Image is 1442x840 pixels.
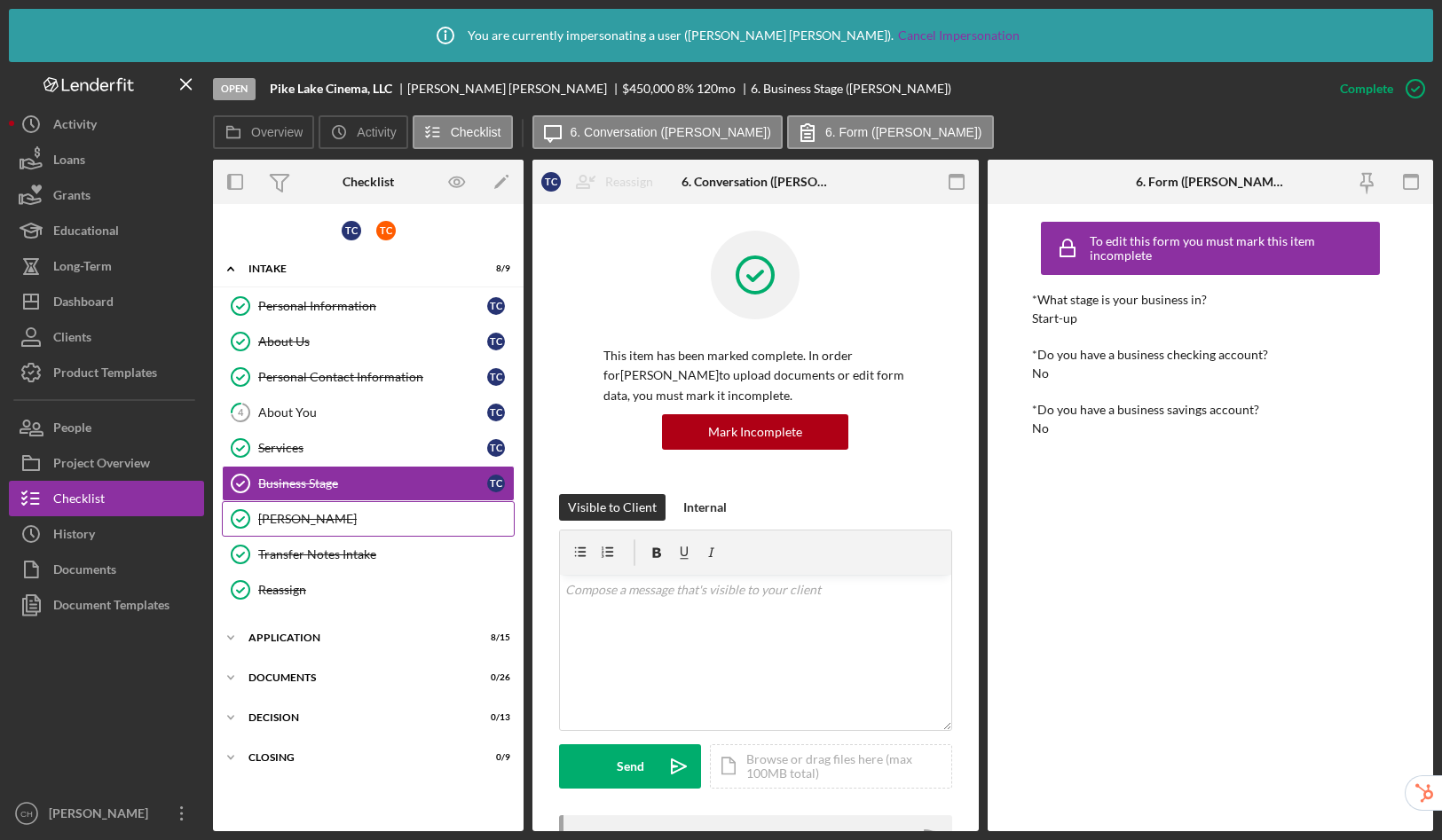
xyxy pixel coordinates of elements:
[662,414,848,450] button: Mark Incomplete
[568,494,657,521] div: Visible to Client
[270,82,392,96] b: Pike Lake Cinema, LLC
[213,115,314,149] button: Overview
[53,481,105,521] div: Checklist
[478,632,510,643] div: 8 / 15
[248,632,466,643] div: Application
[1136,175,1285,189] div: 6. Form ([PERSON_NAME])
[487,475,505,492] div: T C
[683,494,727,521] div: Internal
[238,406,244,418] tspan: 4
[413,115,513,149] button: Checklist
[487,368,505,386] div: T C
[53,248,112,288] div: Long-Term
[222,466,515,501] a: Business StageTC
[53,410,91,450] div: People
[697,82,736,96] div: 120 mo
[1340,71,1393,106] div: Complete
[9,516,204,552] button: History
[53,552,116,592] div: Documents
[258,370,487,384] div: Personal Contact Information
[9,319,204,355] button: Clients
[53,106,97,146] div: Activity
[342,221,361,240] div: T C
[222,430,515,466] a: ServicesTC
[487,297,505,315] div: T C
[1322,71,1433,106] button: Complete
[248,712,466,723] div: Decision
[677,82,694,96] div: 8 %
[248,752,466,763] div: Closing
[53,284,114,324] div: Dashboard
[9,587,204,623] a: Document Templates
[1032,293,1389,307] div: *What stage is your business in?
[376,221,396,240] div: T C
[251,125,303,139] label: Overview
[222,501,515,537] a: [PERSON_NAME]
[407,82,622,96] div: [PERSON_NAME] [PERSON_NAME]
[222,359,515,395] a: Personal Contact InformationTC
[1032,311,1077,326] div: Start-up
[53,142,85,182] div: Loans
[478,672,510,683] div: 0 / 26
[258,476,487,491] div: Business Stage
[258,583,514,597] div: Reassign
[222,537,515,572] a: Transfer Notes Intake
[357,125,396,139] label: Activity
[343,175,394,189] div: Checklist
[9,284,204,319] button: Dashboard
[708,414,802,450] div: Mark Incomplete
[258,405,487,420] div: About You
[571,125,771,139] label: 6. Conversation ([PERSON_NAME])
[898,28,1020,43] a: Cancel Impersonation
[9,248,204,284] a: Long-Term
[1090,234,1375,263] div: To edit this form you must mark this item incomplete
[622,81,674,96] span: $450,000
[9,445,204,481] button: Project Overview
[487,333,505,350] div: T C
[258,547,514,561] div: Transfer Notes Intake
[9,213,204,248] button: Educational
[53,213,119,253] div: Educational
[53,587,169,627] div: Document Templates
[487,439,505,457] div: T C
[9,410,204,445] a: People
[9,106,204,142] a: Activity
[258,334,487,349] div: About Us
[53,355,157,395] div: Product Templates
[258,299,487,313] div: Personal Information
[532,115,783,149] button: 6. Conversation ([PERSON_NAME])
[9,142,204,177] button: Loans
[248,672,466,683] div: Documents
[9,552,204,587] button: Documents
[222,324,515,359] a: About UsTC
[9,355,204,390] button: Product Templates
[248,263,466,274] div: Intake
[258,512,514,526] div: [PERSON_NAME]
[258,441,487,455] div: Services
[20,809,33,819] text: CH
[478,263,510,274] div: 8 / 9
[617,744,644,789] div: Send
[541,172,561,192] div: T C
[9,481,204,516] button: Checklist
[1032,348,1389,362] div: *Do you have a business checking account?
[222,288,515,324] a: Personal InformationTC
[1032,421,1049,436] div: No
[1032,366,1049,381] div: No
[213,78,256,100] div: Open
[682,175,831,189] div: 6. Conversation ([PERSON_NAME])
[319,115,407,149] button: Activity
[487,404,505,421] div: T C
[9,177,204,213] button: Grants
[559,494,666,521] button: Visible to Client
[751,82,951,96] div: 6. Business Stage ([PERSON_NAME])
[451,125,501,139] label: Checklist
[478,752,510,763] div: 0 / 9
